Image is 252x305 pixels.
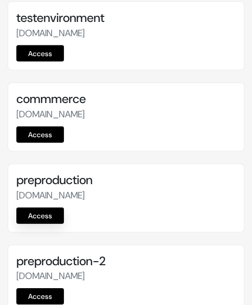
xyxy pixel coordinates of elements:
[16,173,236,188] h5: preproduction
[16,92,236,107] h5: commmerce
[16,269,236,283] p: [DOMAIN_NAME]
[16,45,64,62] a: Access
[16,27,236,40] p: [DOMAIN_NAME]
[16,288,64,304] a: Access
[16,108,236,121] p: [DOMAIN_NAME]
[16,126,64,143] a: Access
[16,189,236,202] p: [DOMAIN_NAME]
[16,11,236,26] h5: testenvironment
[16,254,236,269] h5: preproduction-2
[16,208,64,224] a: Access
